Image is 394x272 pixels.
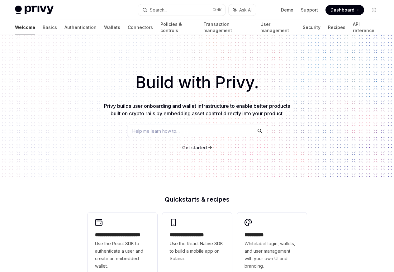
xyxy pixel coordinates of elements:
a: Policies & controls [160,20,196,35]
span: Ctrl K [212,7,222,12]
a: Connectors [128,20,153,35]
a: Transaction management [203,20,253,35]
span: Use the React SDK to authenticate a user and create an embedded wallet. [95,240,150,270]
span: Privy builds user onboarding and wallet infrastructure to enable better products built on crypto ... [104,103,290,117]
span: Help me learn how to… [132,128,180,134]
a: Security [303,20,320,35]
a: User management [260,20,296,35]
a: Basics [43,20,57,35]
a: Support [301,7,318,13]
button: Ask AI [229,4,256,16]
span: Whitelabel login, wallets, and user management with your own UI and branding. [244,240,299,270]
a: Recipes [328,20,345,35]
span: Get started [182,145,207,150]
a: API reference [353,20,379,35]
h2: Quickstarts & recipes [88,196,307,203]
a: Wallets [104,20,120,35]
span: Use the React Native SDK to build a mobile app on Solana. [170,240,225,262]
button: Toggle dark mode [369,5,379,15]
span: Ask AI [239,7,252,13]
img: light logo [15,6,54,14]
a: Welcome [15,20,35,35]
a: Get started [182,145,207,151]
span: Dashboard [330,7,354,13]
button: Search...CtrlK [138,4,225,16]
div: Search... [150,6,167,14]
a: Demo [281,7,293,13]
a: Authentication [64,20,97,35]
a: Dashboard [325,5,364,15]
h1: Build with Privy. [10,70,384,95]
